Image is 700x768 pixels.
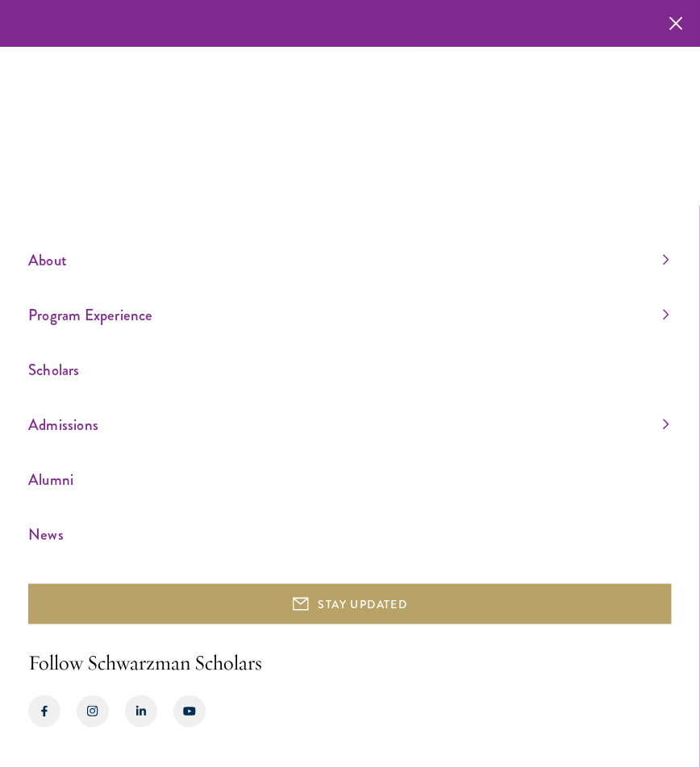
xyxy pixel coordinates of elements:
h2: Follow Schwarzman Scholars [28,649,672,679]
a: Admissions [28,411,669,438]
a: About [28,247,669,273]
a: Scholars [28,357,669,383]
a: Alumni [28,466,669,493]
button: STAY UPDATED [28,584,672,624]
a: Program Experience [28,302,669,328]
a: News [28,521,669,548]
